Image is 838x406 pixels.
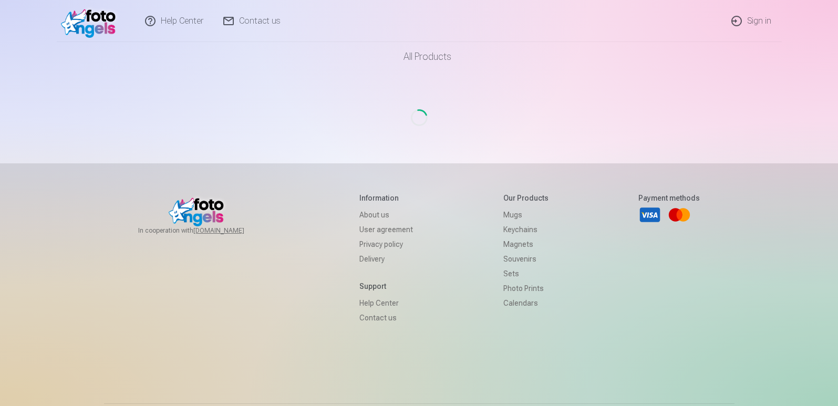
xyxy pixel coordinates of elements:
[638,203,661,226] a: Visa
[503,222,549,237] a: Keychains
[359,281,413,292] h5: Support
[503,266,549,281] a: Sets
[359,207,413,222] a: About us
[638,193,700,203] h5: Payment methods
[359,296,413,310] a: Help Center
[503,207,549,222] a: Mugs
[503,193,549,203] h5: Our products
[359,193,413,203] h5: Information
[61,4,121,38] img: /v1
[138,226,270,235] span: In cooperation with
[503,237,549,252] a: Magnets
[359,310,413,325] a: Contact us
[374,42,464,71] a: All products
[193,226,270,235] a: [DOMAIN_NAME]
[503,296,549,310] a: Calendars
[359,237,413,252] a: Privacy policy
[359,222,413,237] a: User agreement
[668,203,691,226] a: Mastercard
[503,281,549,296] a: Photo prints
[359,252,413,266] a: Delivery
[503,252,549,266] a: Souvenirs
